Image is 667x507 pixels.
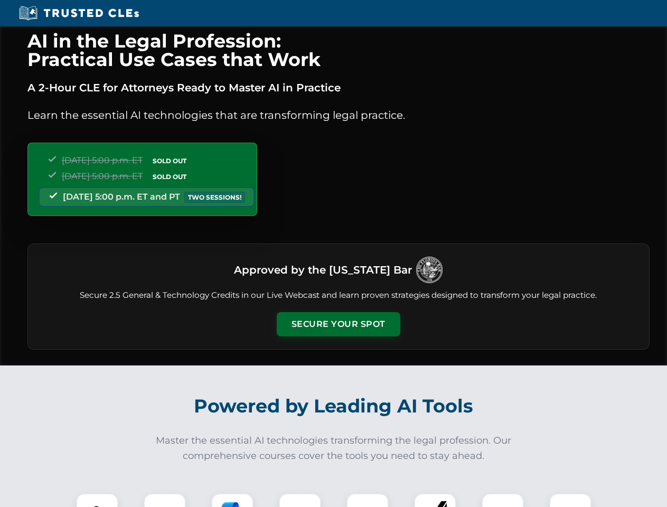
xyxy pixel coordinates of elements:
p: Master the essential AI technologies transforming the legal profession. Our comprehensive courses... [149,433,519,464]
img: Trusted CLEs [16,5,142,21]
button: Secure Your Spot [277,312,400,336]
p: A 2-Hour CLE for Attorneys Ready to Master AI in Practice [27,79,650,96]
span: SOLD OUT [149,155,190,166]
span: [DATE] 5:00 p.m. ET [62,171,143,181]
img: Logo [416,257,443,283]
h3: Approved by the [US_STATE] Bar [234,260,412,279]
p: Learn the essential AI technologies that are transforming legal practice. [27,107,650,124]
p: Secure 2.5 General & Technology Credits in our Live Webcast and learn proven strategies designed ... [41,289,636,302]
h1: AI in the Legal Profession: Practical Use Cases that Work [27,32,650,69]
span: [DATE] 5:00 p.m. ET [62,155,143,165]
h2: Powered by Leading AI Tools [41,388,626,425]
span: SOLD OUT [149,171,190,182]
